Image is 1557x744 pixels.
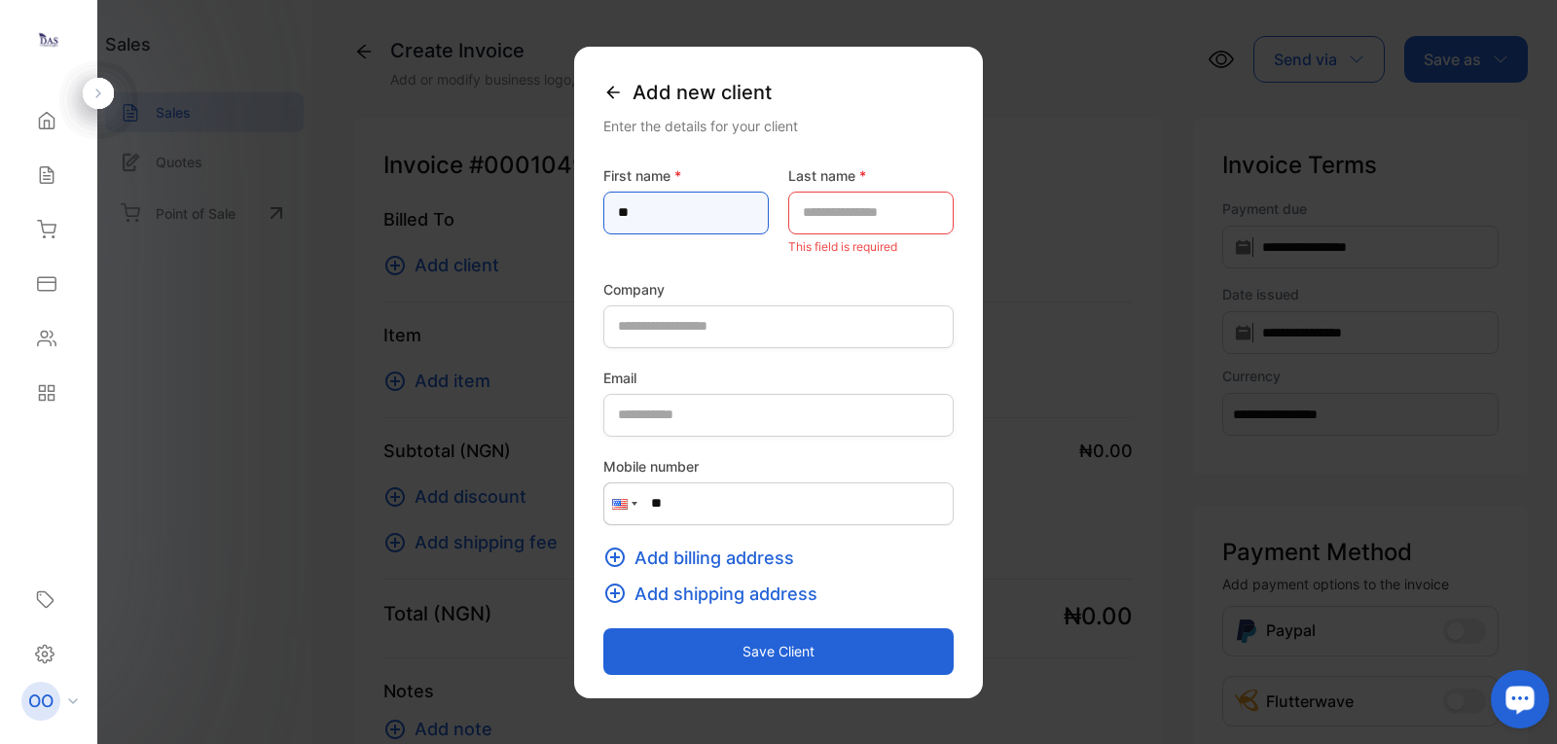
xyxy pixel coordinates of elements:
span: Add new client [633,78,772,107]
label: Company [603,279,954,300]
label: Mobile number [603,456,954,477]
div: United States: + 1 [604,483,641,524]
span: Add billing address [634,545,794,571]
button: Add billing address [603,545,806,571]
label: Email [603,368,954,388]
span: Add shipping address [634,581,817,607]
label: First name [603,165,769,186]
label: Last name [788,165,954,186]
button: Add shipping address [603,581,829,607]
button: Save client [603,628,954,675]
p: OO [28,689,54,714]
img: logo [34,25,63,54]
div: Enter the details for your client [603,116,954,136]
p: This field is required [788,234,954,260]
iframe: LiveChat chat widget [1475,662,1557,744]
